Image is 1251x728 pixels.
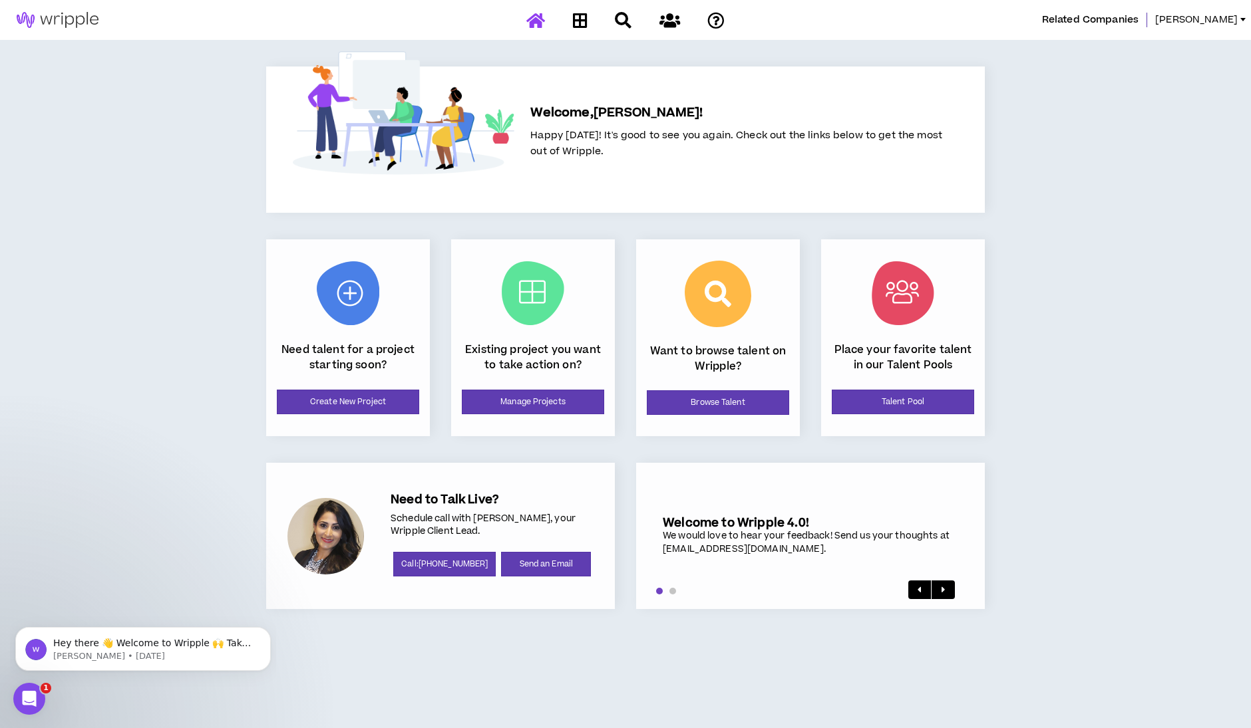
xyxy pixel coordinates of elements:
[502,261,564,325] img: Current Projects
[663,516,958,530] h5: Welcome to Wripple 4.0!
[663,530,958,556] div: We would love to hear your feedback! Send us your thoughts at [EMAIL_ADDRESS][DOMAIN_NAME].
[317,261,379,325] img: New Project
[391,513,594,539] p: Schedule call with [PERSON_NAME], your Wripple Client Lead.
[13,683,45,715] iframe: Intercom live chat
[41,683,51,693] span: 1
[287,498,364,574] div: Kiran B.
[10,599,276,692] iframe: Intercom notifications message
[462,390,604,414] a: Manage Projects
[530,128,942,158] span: Happy [DATE]! It's good to see you again. Check out the links below to get the most out of Wripple.
[647,344,789,374] p: Want to browse talent on Wripple?
[501,552,591,576] a: Send an Email
[391,493,594,507] h5: Need to Talk Live?
[462,342,604,372] p: Existing project you want to take action on?
[277,342,419,372] p: Need talent for a project starting soon?
[1042,13,1139,27] span: Related Companies
[647,390,789,415] a: Browse Talent
[530,104,942,122] h5: Welcome, [PERSON_NAME] !
[277,390,419,414] a: Create New Project
[832,390,974,414] a: Talent Pool
[872,261,934,325] img: Talent Pool
[1155,13,1238,27] span: [PERSON_NAME]
[832,342,974,372] p: Place your favorite talent in our Talent Pools
[393,552,496,576] a: Call:[PHONE_NUMBER]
